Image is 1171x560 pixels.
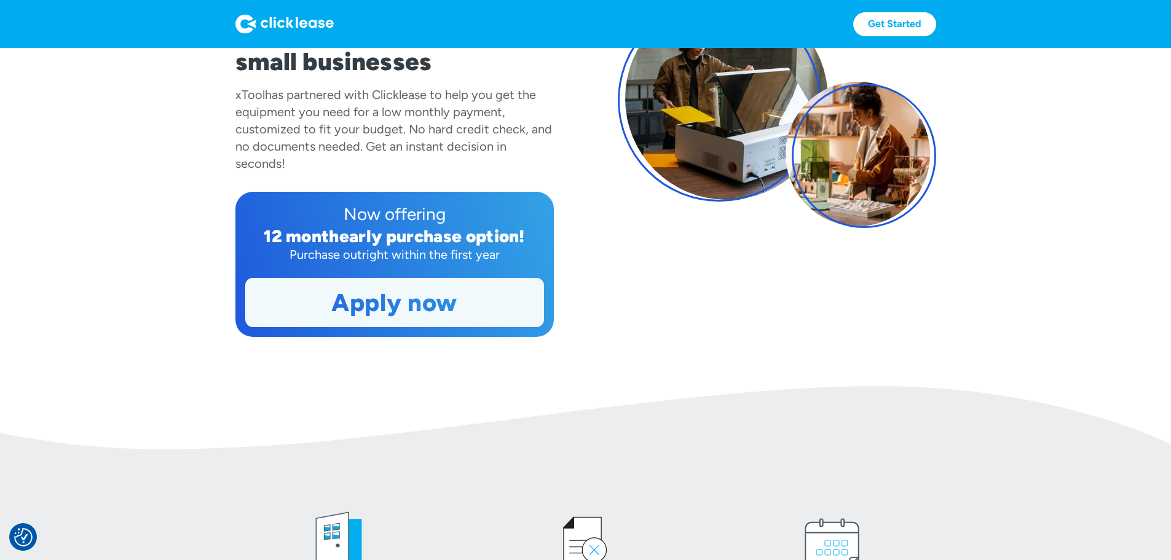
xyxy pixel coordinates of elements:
[245,202,544,226] div: Now offering
[264,226,339,246] div: 12 month
[235,87,265,102] div: xTool
[245,246,544,263] div: Purchase outright within the first year
[14,528,33,546] button: Consent Preferences
[246,278,543,326] a: Apply now
[235,14,334,34] img: Logo
[853,12,936,36] a: Get Started
[235,87,552,171] div: has partnered with Clicklease to help you get the equipment you need for a low monthly payment, c...
[14,528,33,546] img: Revisit consent button
[339,226,525,246] div: early purchase option!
